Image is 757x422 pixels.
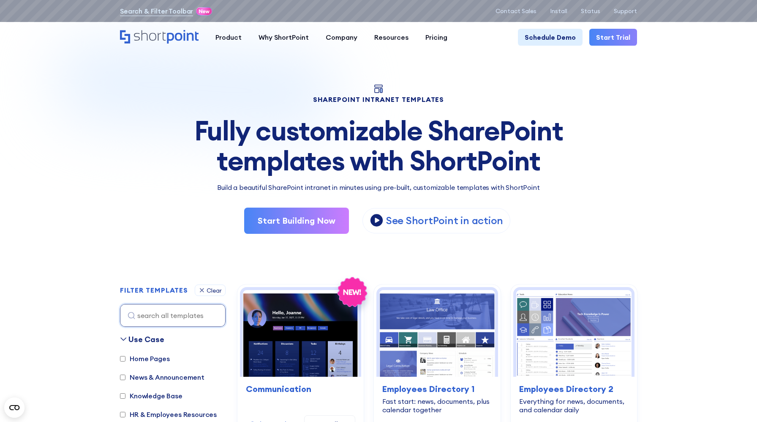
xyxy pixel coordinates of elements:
div: Fast start: news, documents, plus calendar together [382,397,492,414]
input: HR & Employees Resources [120,412,125,417]
div: Pricing [425,32,447,42]
a: Home [120,30,199,44]
a: Company [317,29,366,46]
a: Status [581,8,600,14]
div: Company [326,32,357,42]
div: Why ShortPoint [259,32,309,42]
div: Resources [374,32,408,42]
input: News & Announcement [120,375,125,380]
div: Fully customizable SharePoint templates with ShortPoint [120,116,637,175]
h2: FILTER TEMPLATES [120,287,188,294]
label: News & Announcement [120,372,204,382]
h3: Communication [246,383,355,395]
a: Why ShortPoint [250,29,317,46]
a: Install [550,8,567,14]
input: Home Pages [120,356,125,362]
img: Communication [243,290,358,377]
div: Use Case [128,334,164,345]
a: open lightbox [362,208,510,233]
input: search all templates [120,304,226,327]
a: Resources [366,29,417,46]
label: Knowledge Base [120,391,182,401]
p: See ShortPoint in action [386,214,503,227]
a: Start Trial [589,29,637,46]
iframe: Chat Widget [715,381,757,422]
h3: Employees Directory 2 [519,383,629,395]
p: Build a beautiful SharePoint intranet in minutes using pre-built, customizable templates with Sho... [120,182,637,192]
div: Clear [207,288,222,293]
h1: SHAREPOINT INTRANET TEMPLATES [120,96,637,102]
a: Contact Sales [496,8,536,14]
img: Employees Directory 2 [516,290,632,377]
a: Product [207,29,250,46]
a: Search & Filter Toolbar [120,6,193,16]
img: Employees Directory 1 [379,290,495,377]
label: HR & Employees Resources [120,409,217,419]
a: Support [614,8,637,14]
button: Open CMP widget [4,397,25,418]
a: Start Building Now [244,208,349,234]
a: Pricing [417,29,456,46]
div: Product [215,32,242,42]
label: Home Pages [120,353,169,364]
div: Everything for news, documents, and calendar daily [519,397,629,414]
a: Schedule Demo [518,29,583,46]
h3: Employees Directory 1 [382,383,492,395]
input: Knowledge Base [120,393,125,399]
